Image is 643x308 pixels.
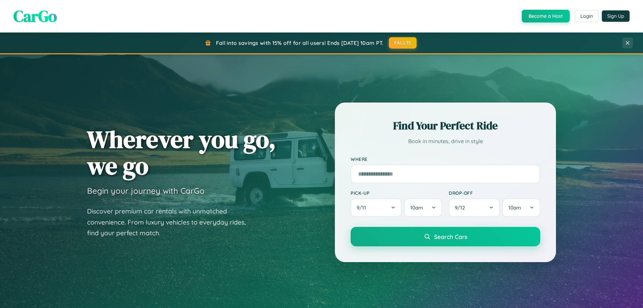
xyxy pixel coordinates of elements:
[87,126,276,179] h1: Wherever you go, we go
[575,10,598,22] button: Login
[351,190,442,196] label: Pick-up
[351,227,540,246] button: Search Cars
[13,5,57,27] span: CarGo
[351,118,540,133] h2: Find Your Perfect Ride
[602,10,630,22] button: Sign Up
[404,198,442,217] button: 10am
[455,204,468,211] span: 9 / 12
[357,204,369,211] span: 9 / 11
[87,206,255,239] p: Discover premium car rentals with unmatched convenience. From luxury vehicles to everyday rides, ...
[351,136,540,146] p: Book in minutes, drive in style
[502,198,540,217] button: 10am
[410,204,423,211] span: 10am
[87,186,205,196] h3: Begin your journey with CarGo
[216,40,384,46] span: Fall into savings with 15% off for all users! Ends [DATE] 10am PT.
[522,10,570,22] button: Become a Host
[351,198,402,217] button: 9/11
[434,233,467,240] span: Search Cars
[449,190,540,196] label: Drop-off
[449,198,500,217] button: 9/12
[508,204,521,211] span: 10am
[351,156,540,162] label: Where
[389,37,417,49] button: FALL15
